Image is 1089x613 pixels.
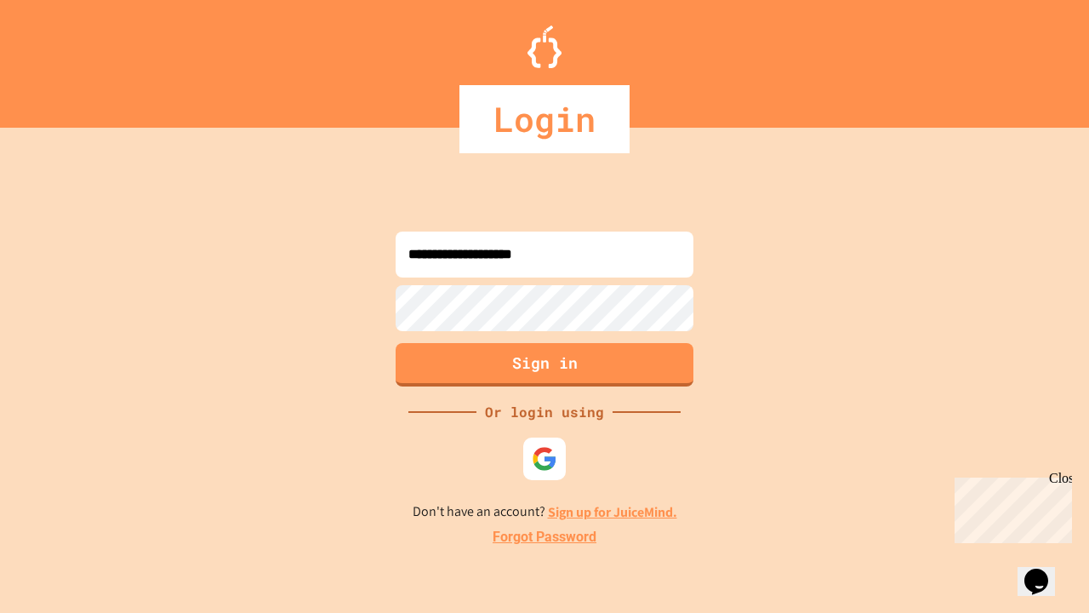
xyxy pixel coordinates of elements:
a: Sign up for JuiceMind. [548,503,677,521]
iframe: chat widget [948,471,1072,543]
div: Or login using [476,402,613,422]
img: Logo.svg [527,26,562,68]
iframe: chat widget [1018,545,1072,596]
img: google-icon.svg [532,446,557,472]
div: Chat with us now!Close [7,7,117,108]
a: Forgot Password [493,527,596,547]
div: Login [459,85,630,153]
button: Sign in [396,343,693,387]
p: Don't have an account? [413,501,677,523]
